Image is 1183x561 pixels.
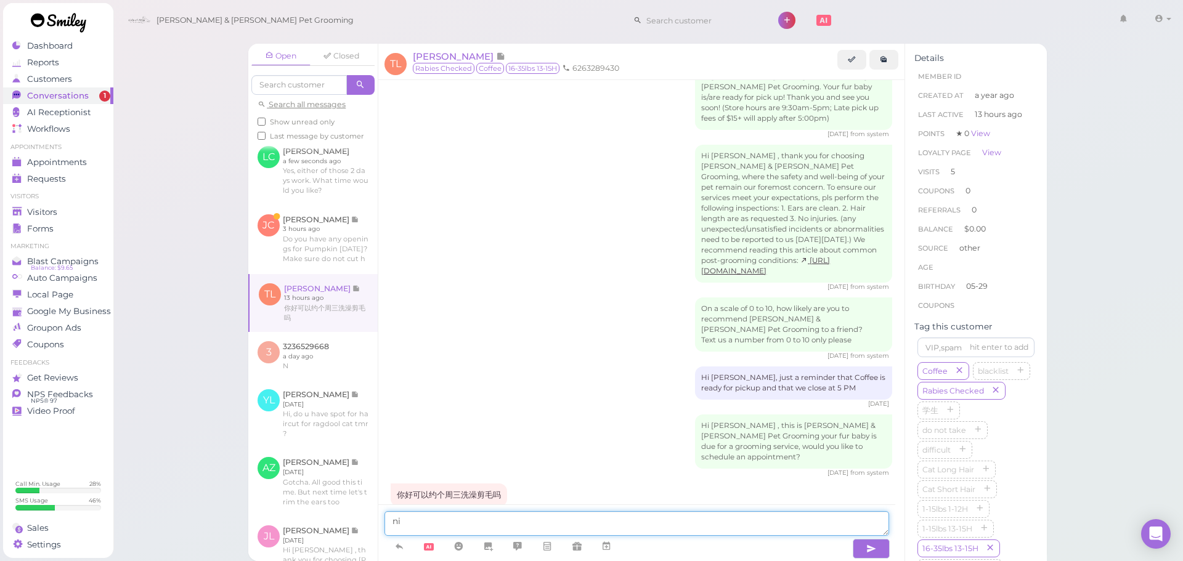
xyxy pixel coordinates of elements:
[918,167,940,176] span: Visits
[3,204,113,220] a: Visitors
[3,270,113,286] a: Auto Campaigns
[827,352,850,360] span: 07/02/2025 03:43pm
[27,339,64,350] span: Coupons
[251,75,347,95] input: Search customer
[918,110,964,119] span: Last Active
[827,469,850,477] span: 08/21/2025 10:48am
[3,220,113,237] a: Forms
[1141,519,1171,549] div: Open Intercom Messenger
[3,303,113,320] a: Google My Business
[3,253,113,270] a: Blast Campaigns Balance: $9.65
[27,539,61,550] span: Settings
[827,283,850,291] span: 07/02/2025 03:43pm
[3,403,113,419] a: Video Proof
[920,445,953,454] span: difficult
[914,200,1038,220] li: 0
[920,465,977,474] span: Cat Long Hair
[27,124,70,134] span: Workflows
[920,524,975,533] span: 1-15lbs 13-15H
[914,238,1038,258] li: other
[918,244,948,252] span: Source
[391,483,507,507] div: 你好可以约个周三洗澡剪毛吗
[258,100,346,109] a: Search all messages
[914,181,1038,201] li: 0
[920,406,941,415] span: 学生
[99,91,110,102] span: 1
[27,157,87,167] span: Appointments
[920,426,969,435] span: do not take
[975,366,1011,376] span: blacklist
[975,109,1022,120] span: 13 hours ago
[3,520,113,536] a: Sales
[971,129,990,138] a: View
[27,273,97,283] span: Auto Campaigns
[258,132,266,140] input: Last message by customer
[918,148,971,157] span: Loyalty page
[89,480,101,488] div: 28 %
[918,282,955,291] span: Birthday
[868,400,889,408] span: 07/02/2025 04:44pm
[3,38,113,54] a: Dashboard
[914,321,1038,332] div: Tag this customer
[918,91,964,100] span: Created At
[695,145,892,282] div: Hi [PERSON_NAME] , thank you for choosing [PERSON_NAME] & [PERSON_NAME] Pet Grooming, where the s...
[3,154,113,171] a: Appointments
[3,143,113,151] li: Appointments
[270,132,364,140] span: Last message by customer
[27,289,73,300] span: Local Page
[413,63,474,74] span: Rabies Checked
[3,369,113,386] a: Get Reviews
[695,366,892,400] div: Hi [PERSON_NAME], just a reminder that Coffee is ready for pickup and that we close at 5 PM
[27,57,59,68] span: Reports
[3,54,113,71] a: Reports
[918,206,961,214] span: Referrals
[3,171,113,187] a: Requests
[3,71,113,87] a: Customers
[157,3,354,38] span: [PERSON_NAME] & [PERSON_NAME] Pet Grooming
[3,536,113,553] a: Settings
[3,87,113,104] a: Conversations 1
[27,406,75,416] span: Video Proof
[3,320,113,336] a: Groupon Ads
[27,207,57,217] span: Visitors
[3,286,113,303] a: Local Page
[920,366,950,376] span: Coffee
[15,480,60,488] div: Call Min. Usage
[827,130,850,138] span: 07/02/2025 03:19pm
[27,306,111,317] span: Google My Business
[27,373,78,383] span: Get Reviews
[642,10,762,30] input: Search customer
[3,192,113,201] li: Visitors
[918,263,933,272] span: age
[27,224,54,234] span: Forms
[27,107,91,118] span: AI Receptionist
[476,63,504,74] span: Coffee
[701,256,830,275] a: [URL][DOMAIN_NAME]
[27,91,89,101] span: Conversations
[918,187,954,195] span: Coupons
[918,129,945,138] span: Points
[3,358,113,367] li: Feedbacks
[982,148,1001,157] a: View
[917,337,1035,357] input: VIP,spam
[27,323,81,333] span: Groupon Ads
[27,74,72,84] span: Customers
[270,118,335,126] span: Show unread only
[89,496,101,504] div: 46 %
[496,50,505,62] span: Note
[920,386,986,395] span: Rabies Checked
[918,72,961,81] span: Member ID
[695,414,892,469] div: Hi [PERSON_NAME] , this is [PERSON_NAME] & [PERSON_NAME] Pet Grooming your fur baby is due for a ...
[956,129,990,138] span: ★ 0
[914,53,1038,63] div: Details
[695,65,892,130] div: Hi [PERSON_NAME], this is [PERSON_NAME] & [PERSON_NAME] Pet Grooming. Your fur baby is/are ready ...
[964,224,986,233] span: $0.00
[15,496,48,504] div: SMS Usage
[3,242,113,251] li: Marketing
[27,41,73,51] span: Dashboard
[695,297,892,352] div: On a scale of 0 to 10, how likely are you to recommend [PERSON_NAME] & [PERSON_NAME] Pet Grooming...
[413,50,496,62] span: [PERSON_NAME]
[914,162,1038,182] li: 5
[27,523,49,533] span: Sales
[27,174,66,184] span: Requests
